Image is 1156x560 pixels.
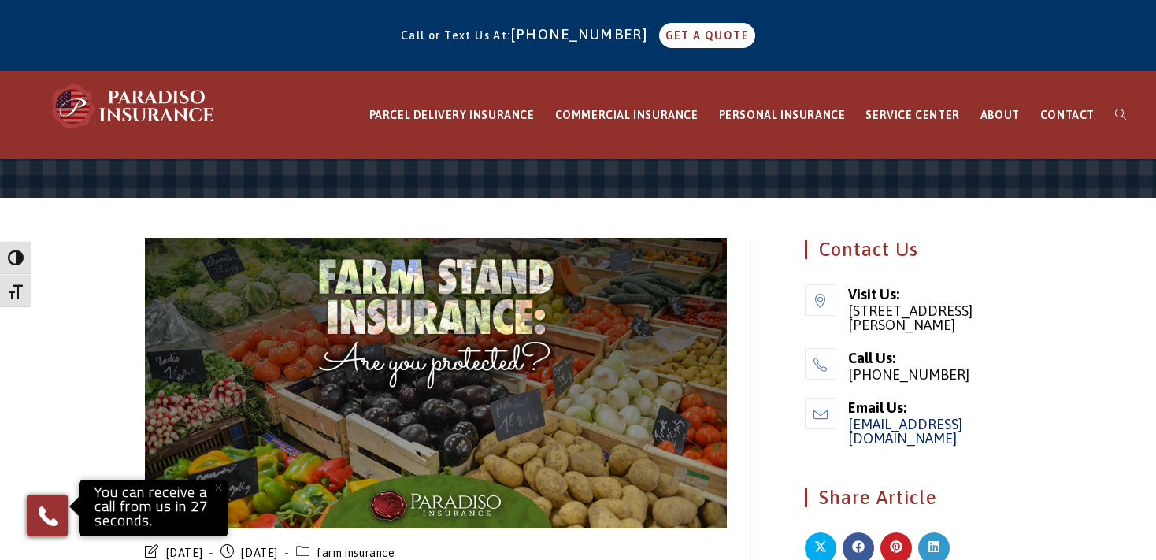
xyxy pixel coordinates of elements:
span: CONTACT [1040,109,1095,121]
a: farm insurance [317,547,395,559]
span: Call Us: [848,348,1009,368]
a: CONTACT [1030,72,1105,159]
button: Close [201,470,235,505]
span: ABOUT [980,109,1020,121]
span: PARCEL DELIVERY INSURANCE [369,109,535,121]
a: COMMERCIAL INSURANCE [545,72,709,159]
span: SERVICE CENTER [865,109,959,121]
span: [STREET_ADDRESS][PERSON_NAME] [848,304,1009,332]
img: You are currently viewing Farm Stand Insurance: Are You Protected? [145,238,727,529]
span: Email Us: [848,398,1009,417]
h4: Share Article [805,488,1009,507]
span: PERSONAL INSURANCE [719,109,846,121]
a: PARCEL DELIVERY INSURANCE [359,72,545,159]
p: You can receive a call from us in 27 seconds. [83,484,224,532]
span: Visit Us: [848,284,1009,304]
a: PERSONAL INSURANCE [709,72,856,159]
img: Phone icon [35,503,61,528]
a: GET A QUOTE [659,23,755,48]
a: [EMAIL_ADDRESS][DOMAIN_NAME] [848,416,962,447]
span: COMMERCIAL INSURANCE [555,109,698,121]
h4: Contact Us [805,240,1009,259]
a: [PHONE_NUMBER] [511,26,656,43]
a: SERVICE CENTER [855,72,969,159]
span: [PHONE_NUMBER] [848,368,1009,382]
img: Paradiso Insurance [47,83,220,130]
a: ABOUT [970,72,1030,159]
span: Call or Text Us At: [401,29,511,42]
